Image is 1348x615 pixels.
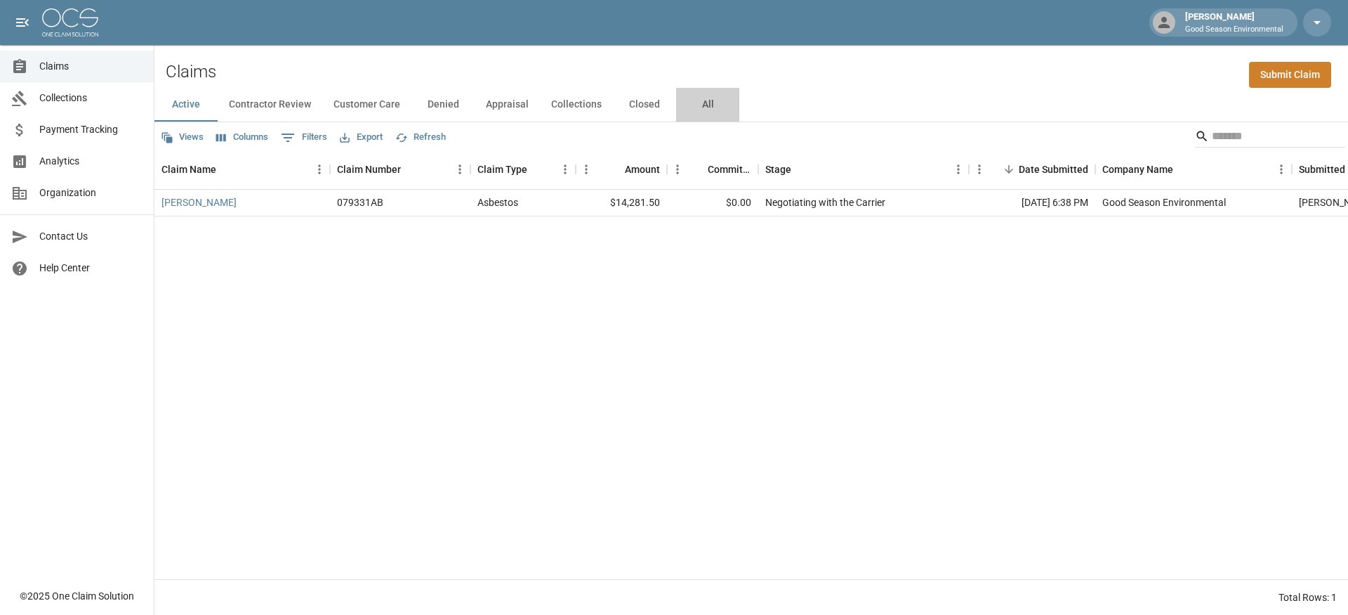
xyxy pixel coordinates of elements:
button: Menu [309,159,330,180]
button: Sort [605,160,625,179]
div: Amount [576,150,667,189]
button: Contractor Review [218,88,322,122]
div: Good Season Environmental [1102,195,1226,209]
button: Refresh [392,127,449,148]
div: Negotiating with the Carrier [765,195,885,209]
div: $14,281.50 [576,190,667,216]
button: Views [157,127,207,148]
div: Stage [758,150,969,189]
button: Collections [540,88,613,122]
button: Sort [791,160,811,179]
button: Select columns [213,127,272,148]
div: © 2025 One Claim Solution [20,589,134,603]
div: Claim Type [470,150,576,189]
span: Organization [39,186,143,200]
h2: Claims [166,62,216,82]
button: Denied [411,88,475,122]
div: Committed Amount [708,150,751,189]
button: Show filters [277,127,331,149]
button: Sort [688,160,708,179]
div: Company Name [1095,150,1292,189]
div: 079331AB [337,195,383,209]
div: $0.00 [667,190,758,216]
div: Claim Type [477,150,527,189]
div: [DATE] 6:38 PM [969,190,1095,216]
span: Contact Us [39,229,143,244]
button: Menu [667,159,688,180]
div: Search [1195,125,1345,150]
button: Menu [555,159,576,180]
button: Menu [449,159,470,180]
button: open drawer [8,8,37,37]
button: Sort [1173,160,1193,179]
span: Payment Tracking [39,122,143,137]
div: Asbestos [477,195,518,209]
div: Date Submitted [969,150,1095,189]
button: Menu [1271,159,1292,180]
div: Committed Amount [667,150,758,189]
a: [PERSON_NAME] [161,195,237,209]
p: Good Season Environmental [1185,24,1283,36]
button: Menu [969,159,990,180]
button: Menu [948,159,969,180]
div: Claim Number [337,150,401,189]
button: Sort [527,160,547,179]
button: Customer Care [322,88,411,122]
span: Help Center [39,261,143,276]
span: Collections [39,91,143,105]
img: ocs-logo-white-transparent.png [42,8,98,37]
div: Claim Name [154,150,330,189]
span: Claims [39,59,143,74]
button: Active [154,88,218,122]
div: Claim Number [330,150,470,189]
button: Menu [576,159,597,180]
button: Sort [401,160,421,179]
button: Sort [216,160,236,179]
div: Date Submitted [1019,150,1088,189]
div: Total Rows: 1 [1278,590,1337,604]
button: All [676,88,739,122]
div: Stage [765,150,791,189]
button: Export [336,127,386,148]
button: Appraisal [475,88,540,122]
div: Claim Name [161,150,216,189]
a: Submit Claim [1249,62,1331,88]
button: Closed [613,88,676,122]
div: Amount [625,150,660,189]
div: Company Name [1102,150,1173,189]
span: Analytics [39,154,143,169]
div: dynamic tabs [154,88,1348,122]
div: [PERSON_NAME] [1179,10,1289,35]
button: Sort [999,160,1019,179]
